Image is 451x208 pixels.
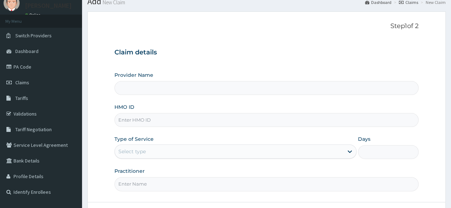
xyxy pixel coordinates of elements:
input: Enter Name [114,177,419,191]
a: Online [25,12,42,17]
label: Days [358,135,370,143]
span: Dashboard [15,48,39,54]
label: Practitioner [114,167,145,175]
span: Tariff Negotiation [15,126,52,133]
div: Select type [118,148,146,155]
span: Claims [15,79,29,86]
p: Step 1 of 2 [114,22,419,30]
span: Switch Providers [15,32,52,39]
label: HMO ID [114,103,134,111]
label: Type of Service [114,135,154,143]
label: Provider Name [114,71,153,79]
input: Enter HMO ID [114,113,419,127]
h3: Claim details [114,49,419,57]
span: Tariffs [15,95,28,101]
p: [PERSON_NAME] [25,2,72,9]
